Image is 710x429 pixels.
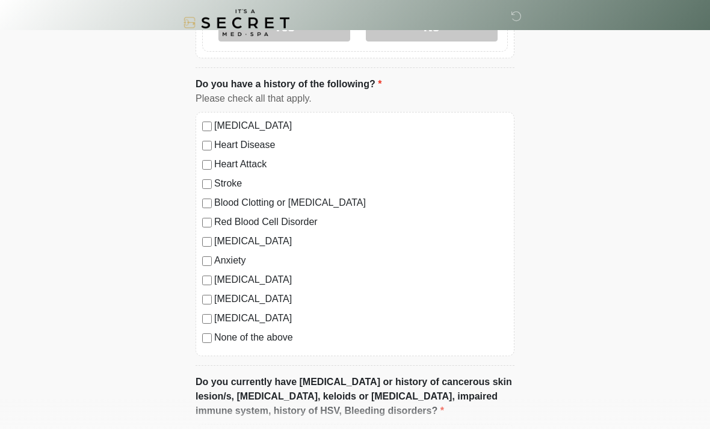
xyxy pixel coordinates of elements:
[214,273,508,287] label: [MEDICAL_DATA]
[202,314,212,324] input: [MEDICAL_DATA]
[196,375,514,418] label: Do you currently have [MEDICAL_DATA] or history of cancerous skin lesion/s, [MEDICAL_DATA], keloi...
[214,138,508,152] label: Heart Disease
[202,122,212,131] input: [MEDICAL_DATA]
[196,91,514,106] div: Please check all that apply.
[202,256,212,266] input: Anxiety
[202,179,212,189] input: Stroke
[214,330,508,345] label: None of the above
[214,119,508,133] label: [MEDICAL_DATA]
[214,196,508,210] label: Blood Clotting or [MEDICAL_DATA]
[214,176,508,191] label: Stroke
[202,218,212,227] input: Red Blood Cell Disorder
[202,295,212,304] input: [MEDICAL_DATA]
[202,141,212,150] input: Heart Disease
[214,215,508,229] label: Red Blood Cell Disorder
[214,234,508,248] label: [MEDICAL_DATA]
[214,157,508,171] label: Heart Attack
[202,276,212,285] input: [MEDICAL_DATA]
[202,160,212,170] input: Heart Attack
[184,9,289,36] img: It's A Secret Med Spa Logo
[214,253,508,268] label: Anxiety
[202,333,212,343] input: None of the above
[214,311,508,326] label: [MEDICAL_DATA]
[214,292,508,306] label: [MEDICAL_DATA]
[202,237,212,247] input: [MEDICAL_DATA]
[202,199,212,208] input: Blood Clotting or [MEDICAL_DATA]
[196,77,381,91] label: Do you have a history of the following?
